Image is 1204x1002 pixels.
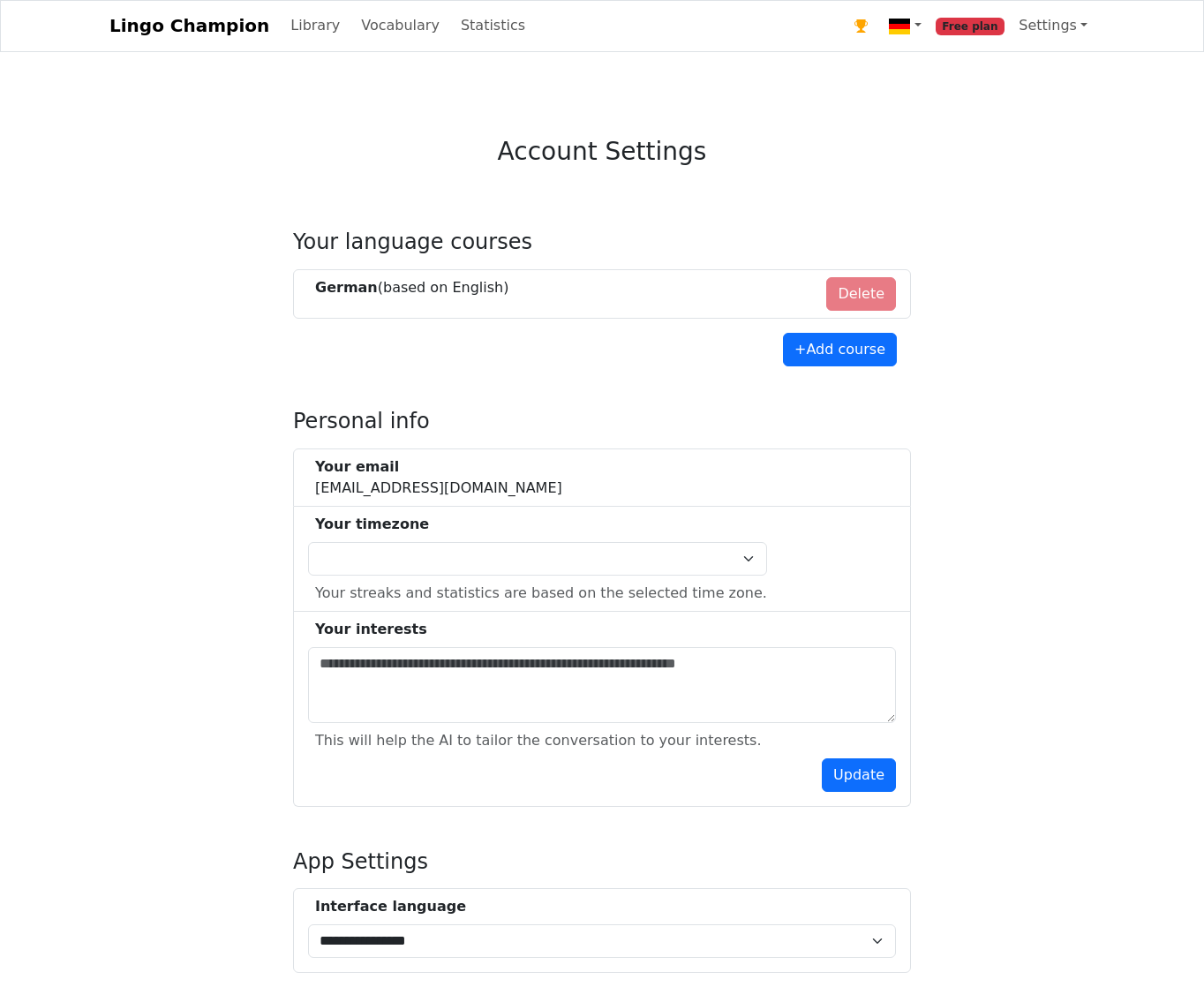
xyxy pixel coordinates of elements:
[1012,8,1095,43] a: Settings
[783,333,897,366] button: +Add course
[308,542,767,576] select: Select Time Zone
[293,849,911,875] h4: App Settings
[936,18,1005,35] span: Free plan
[498,137,707,167] h3: Account Settings
[315,279,378,296] strong: German
[315,514,767,535] div: Your timezone
[889,16,910,37] img: de.svg
[315,896,896,917] div: Interface language
[293,230,911,255] h4: Your language courses
[293,409,911,434] h4: Personal info
[315,277,508,298] div: (based on English )
[109,8,269,43] a: Lingo Champion
[308,924,896,958] select: Select Interface Language
[315,456,562,499] div: [EMAIL_ADDRESS][DOMAIN_NAME]
[454,8,532,43] a: Statistics
[354,8,447,43] a: Vocabulary
[315,730,761,751] div: This will help the AI to tailor the conversation to your interests.
[929,8,1012,44] a: Free plan
[315,583,767,604] div: Your streaks and statistics are based on the selected time zone.
[822,758,896,792] button: Update
[283,8,347,43] a: Library
[315,456,562,478] div: Your email
[315,619,896,640] div: Your interests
